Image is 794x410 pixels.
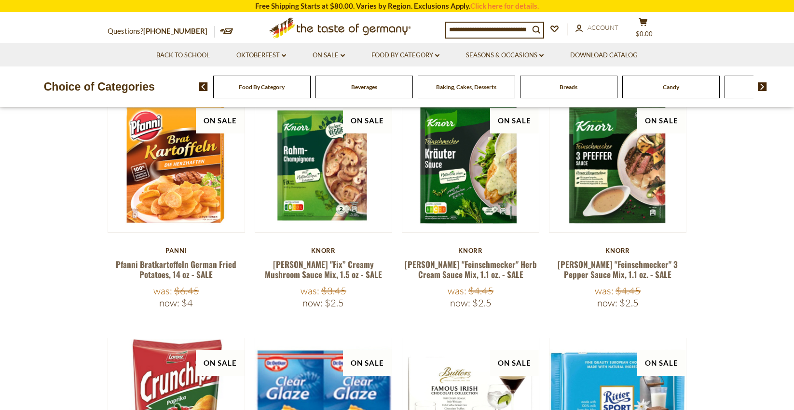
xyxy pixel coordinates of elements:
span: $2.5 [619,297,639,309]
span: $4 [181,297,193,309]
img: Knorr "Fix” Creamy Mushroom Sauce Mix, 1.5 oz - SALE [255,96,392,232]
label: Was: [153,285,172,297]
label: Now: [159,297,179,309]
a: Candy [663,83,679,91]
a: Click here for details. [470,1,539,10]
a: [PERSON_NAME] "Fix” Creamy Mushroom Sauce Mix, 1.5 oz - SALE [265,258,382,280]
a: Breads [560,83,577,91]
label: Was: [448,285,466,297]
a: Pfanni Bratkartoffeln German Fried Potatoes, 14 oz - SALE [116,258,236,280]
a: On Sale [313,50,345,61]
span: $3.45 [321,285,346,297]
span: $0.00 [636,30,653,38]
label: Was: [595,285,614,297]
span: $2.5 [325,297,344,309]
a: [PHONE_NUMBER] [143,26,207,35]
span: $4.45 [616,285,641,297]
img: Pfanni Bratkartoffeln German Fried Potatoes, 14 oz - SALE [108,96,245,232]
a: Beverages [351,83,377,91]
a: Baking, Cakes, Desserts [436,83,496,91]
p: Questions? [108,25,215,38]
a: Account [575,23,618,33]
span: Account [588,24,618,31]
label: Now: [450,297,470,309]
a: Seasons & Occasions [466,50,544,61]
label: Now: [302,297,323,309]
span: $6.45 [174,285,199,297]
a: Food By Category [239,83,285,91]
span: $4.45 [468,285,493,297]
a: [PERSON_NAME] "Feinschmecker" Herb Cream Sauce Mix, 1.1 oz. - SALE [405,258,537,280]
img: previous arrow [199,82,208,91]
a: Oktoberfest [236,50,286,61]
img: Knorr "Feinschmecker" 3 Pepper Sauce Mix, 1.1 oz. - SALE [549,96,686,232]
a: Back to School [156,50,210,61]
a: Download Catalog [570,50,638,61]
div: Knorr [549,247,686,254]
a: Food By Category [371,50,439,61]
a: [PERSON_NAME] "Feinschmecker" 3 Pepper Sauce Mix, 1.1 oz. - SALE [558,258,678,280]
button: $0.00 [629,17,657,41]
img: Knorr "Feinschmecker" Herb Cream Sauce Mix, 1.1 oz. - SALE [402,96,539,232]
label: Now: [597,297,617,309]
div: Knorr [402,247,539,254]
div: Panni [108,247,245,254]
span: $2.5 [472,297,492,309]
img: next arrow [758,82,767,91]
label: Was: [301,285,319,297]
div: Knorr [255,247,392,254]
